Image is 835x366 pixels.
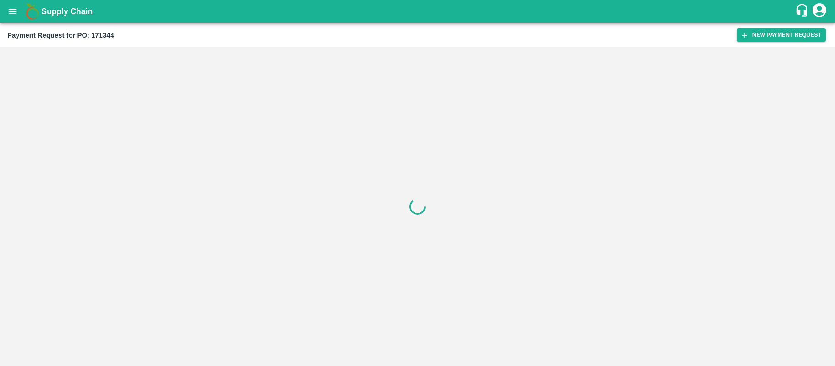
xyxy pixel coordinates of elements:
b: Supply Chain [41,7,93,16]
button: New Payment Request [737,28,826,42]
img: logo [23,2,41,21]
div: customer-support [795,3,811,20]
button: open drawer [2,1,23,22]
div: account of current user [811,2,828,21]
a: Supply Chain [41,5,795,18]
b: Payment Request for PO: 171344 [7,32,114,39]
